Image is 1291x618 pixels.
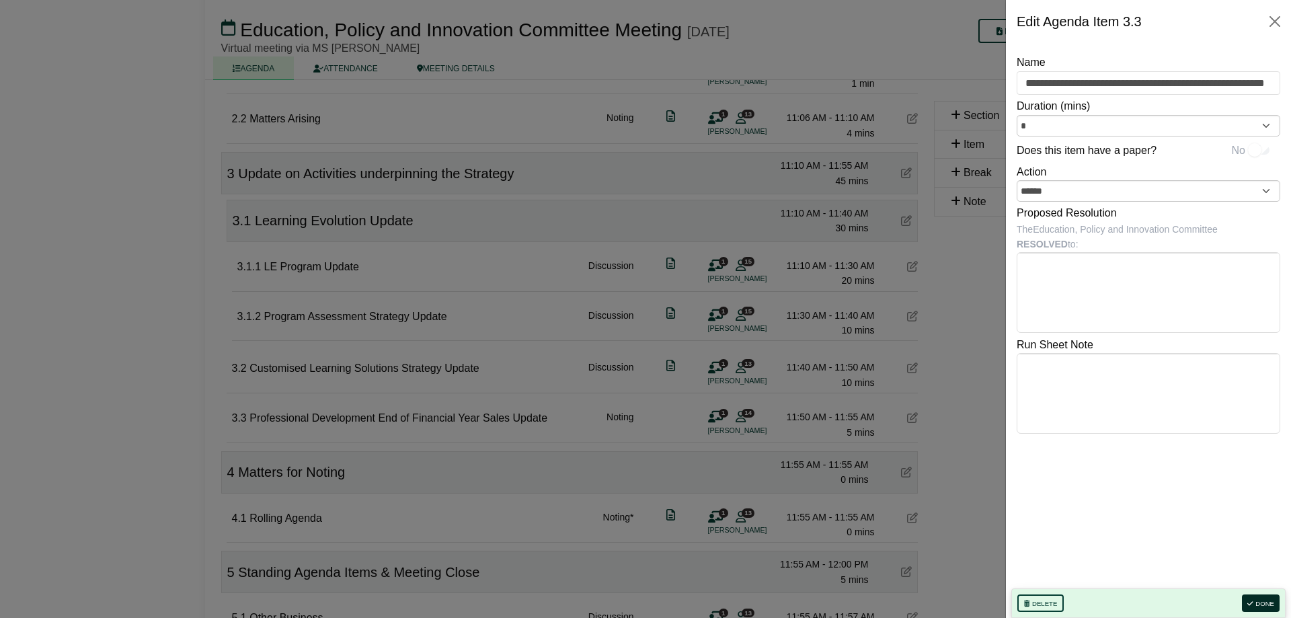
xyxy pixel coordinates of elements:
label: Action [1017,163,1046,181]
label: Proposed Resolution [1017,204,1117,222]
div: Edit Agenda Item 3.3 [1017,11,1142,32]
button: Close [1264,11,1286,32]
label: Does this item have a paper? [1017,142,1157,159]
button: Delete [1017,594,1064,612]
label: Name [1017,54,1046,71]
b: RESOLVED [1017,239,1068,249]
span: No [1232,142,1245,159]
label: Duration (mins) [1017,98,1090,115]
label: Run Sheet Note [1017,336,1093,354]
div: The Education, Policy and Innovation Committee to: [1017,222,1280,252]
button: Done [1242,594,1280,612]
